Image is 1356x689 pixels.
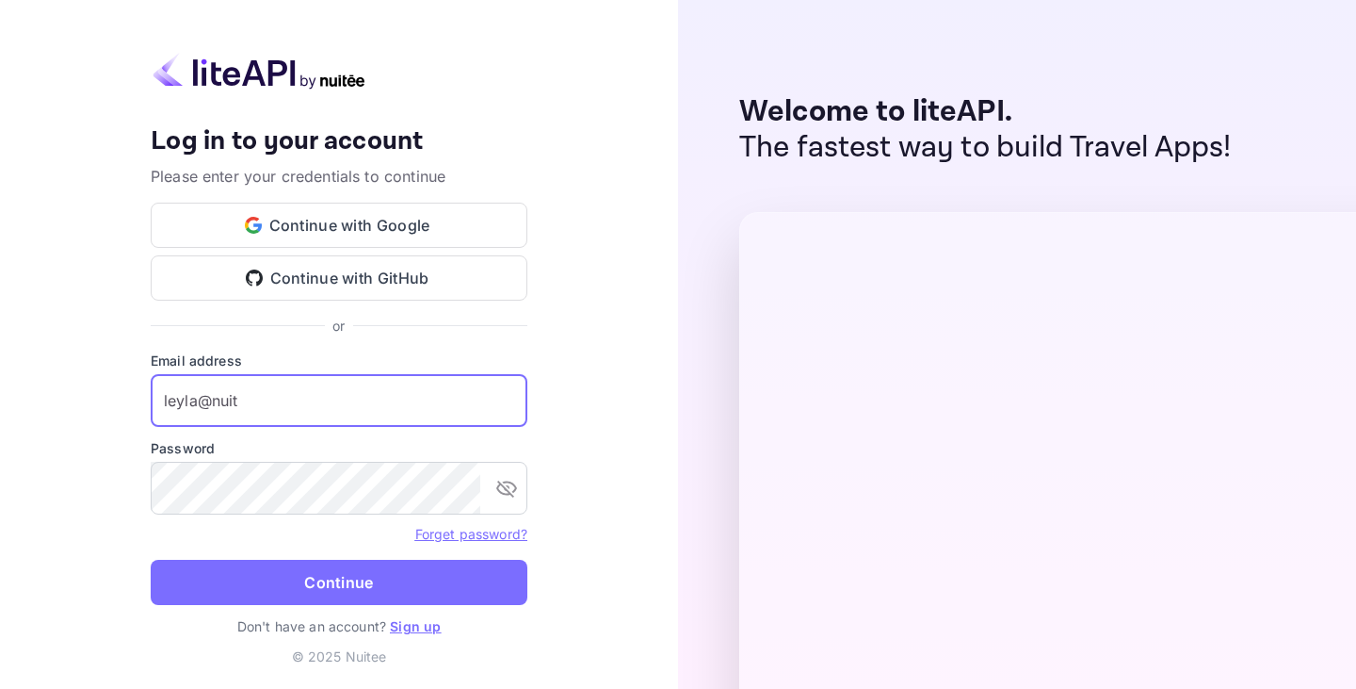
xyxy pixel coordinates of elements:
input: Enter your email address [151,374,527,427]
p: Please enter your credentials to continue [151,165,527,188]
a: Forget password? [415,526,527,542]
p: Don't have an account? [151,616,527,636]
button: toggle password visibility [488,469,525,507]
button: Continue [151,560,527,605]
button: Continue with Google [151,203,527,248]
p: The fastest way to build Travel Apps! [739,130,1232,166]
h4: Log in to your account [151,125,527,158]
p: © 2025 Nuitee [292,647,387,666]
a: Sign up [390,618,441,634]
p: Welcome to liteAPI. [739,94,1232,130]
button: Continue with GitHub [151,255,527,301]
img: liteapi [151,53,367,90]
p: or [332,316,345,336]
a: Forget password? [415,524,527,543]
label: Email address [151,351,527,370]
label: Password [151,438,527,458]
